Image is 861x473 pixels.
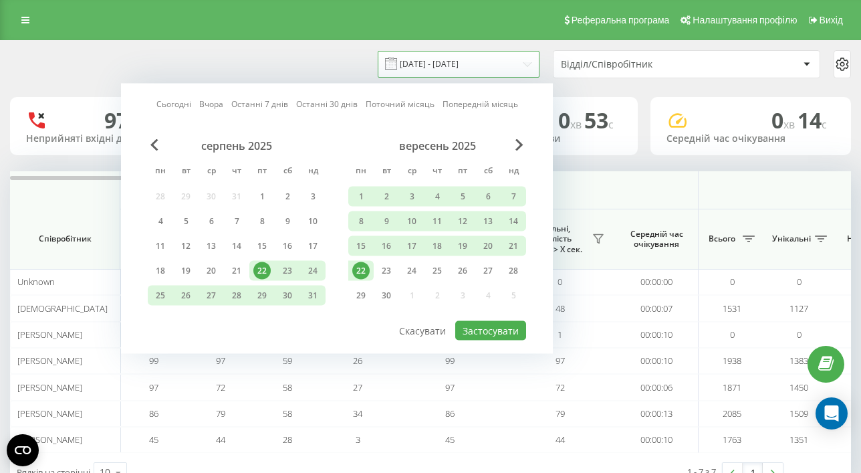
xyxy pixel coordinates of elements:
div: ср 20 серп 2025 р. [199,261,224,281]
div: пн 25 серп 2025 р. [148,286,173,306]
div: 2 [279,188,296,205]
div: 24 [304,262,322,280]
span: 99 [445,355,455,367]
span: 58 [283,407,292,419]
div: 29 [253,287,271,304]
div: 10 [304,213,322,230]
span: Всього [705,233,739,244]
div: пт 1 серп 2025 р. [249,187,275,207]
div: ср 24 вер 2025 р. [399,261,424,281]
div: 5 [177,213,195,230]
span: 0 [771,106,797,134]
div: вт 26 серп 2025 р. [173,286,199,306]
div: 97 (20)% [104,108,187,133]
div: нд 31 серп 2025 р. [300,286,326,306]
abbr: четвер [227,162,247,182]
div: пт 5 вер 2025 р. [450,187,475,207]
span: [PERSON_NAME] [17,407,82,419]
div: ср 6 серп 2025 р. [199,211,224,231]
span: 72 [556,381,565,393]
span: 44 [216,434,225,446]
a: Останні 7 днів [231,98,288,110]
div: 3 [403,188,420,205]
span: 45 [445,434,455,446]
div: 28 [505,262,522,280]
div: 21 [228,262,245,280]
abbr: неділя [503,162,523,182]
span: [PERSON_NAME] [17,355,82,367]
div: серпень 2025 [148,139,326,153]
div: пт 15 серп 2025 р. [249,236,275,256]
div: пн 22 вер 2025 р. [348,261,374,281]
div: пт 8 серп 2025 р. [249,211,275,231]
span: Реферальна програма [572,15,670,25]
div: 7 [505,188,522,205]
span: 2085 [723,407,741,419]
div: 31 [304,287,322,304]
div: сб 23 серп 2025 р. [275,261,300,281]
span: Next Month [515,139,523,151]
div: 18 [428,238,446,255]
div: 11 [152,238,169,255]
span: 97 [149,381,158,393]
div: 15 [352,238,370,255]
div: нд 24 серп 2025 р. [300,261,326,281]
span: 99 [149,355,158,367]
span: [PERSON_NAME] [17,328,82,341]
div: 26 [454,262,471,280]
div: сб 6 вер 2025 р. [475,187,501,207]
div: 28 [228,287,245,304]
div: 16 [279,238,296,255]
abbr: субота [277,162,297,182]
div: чт 14 серп 2025 р. [224,236,249,256]
div: 5 [454,188,471,205]
div: пн 8 вер 2025 р. [348,211,374,231]
span: 1450 [789,381,808,393]
span: [PERSON_NAME] [17,381,82,393]
div: 30 [378,287,395,304]
div: пт 29 серп 2025 р. [249,286,275,306]
div: 22 [352,262,370,280]
div: вт 23 вер 2025 р. [374,261,399,281]
div: 22 [253,262,271,280]
div: 12 [454,213,471,230]
span: 1509 [789,407,808,419]
div: нд 28 вер 2025 р. [501,261,526,281]
span: 97 [216,355,225,367]
div: 27 [479,262,497,280]
span: 53 [584,106,614,134]
div: 4 [152,213,169,230]
div: пт 12 вер 2025 р. [450,211,475,231]
div: 27 [203,287,220,304]
div: вт 2 вер 2025 р. [374,187,399,207]
div: пн 18 серп 2025 р. [148,261,173,281]
abbr: субота [478,162,498,182]
div: 11 [428,213,446,230]
span: 14 [797,106,827,134]
a: Поточний місяць [366,98,435,110]
span: 44 [556,434,565,446]
div: 9 [378,213,395,230]
a: Вчора [199,98,223,110]
div: 19 [454,238,471,255]
td: 00:00:10 [615,348,699,374]
a: Попередній місяць [443,98,518,110]
span: 79 [556,407,565,419]
span: Unknown [17,276,55,288]
div: вт 12 серп 2025 р. [173,236,199,256]
div: 14 [228,238,245,255]
div: вт 30 вер 2025 р. [374,286,399,306]
abbr: понеділок [150,162,170,182]
button: Застосувати [455,321,526,341]
div: 25 [152,287,169,304]
span: 1383 [789,355,808,367]
div: пн 4 серп 2025 р. [148,211,173,231]
div: Середній час очікування [666,133,835,145]
div: Open Intercom Messenger [816,397,848,430]
span: хв [783,117,797,132]
div: 1 [352,188,370,205]
span: 58 [283,381,292,393]
span: Унікальні [772,233,811,244]
span: Співробітник [21,233,108,244]
abbr: середа [402,162,422,182]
